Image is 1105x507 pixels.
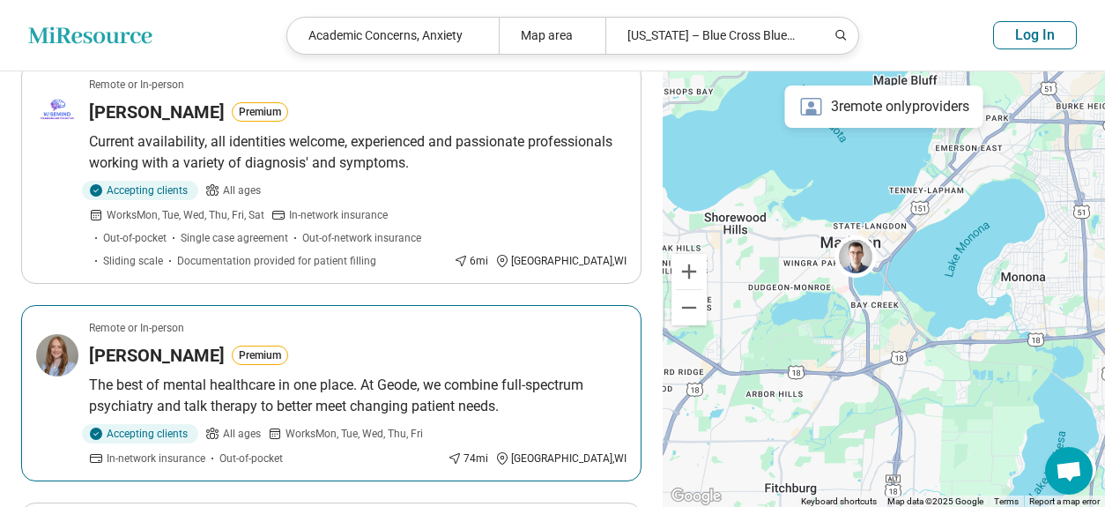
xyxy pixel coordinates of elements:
[89,100,225,124] h3: [PERSON_NAME]
[1045,447,1093,495] div: Open chat
[887,496,983,506] span: Map data ©2025 Google
[89,343,225,368] h3: [PERSON_NAME]
[286,426,423,442] span: Works Mon, Tue, Wed, Thu, Fri
[82,424,198,444] div: Accepting clients
[994,496,1019,506] a: Terms (opens in new tab)
[993,21,1077,49] button: Log In
[232,102,288,122] button: Premium
[103,253,163,269] span: Sliding scale
[181,230,288,246] span: Single case agreement
[499,18,604,54] div: Map area
[107,451,205,466] span: In-network insurance
[89,77,184,93] p: Remote or In-person
[495,253,627,269] div: [GEOGRAPHIC_DATA] , WI
[454,253,488,269] div: 6 mi
[89,320,184,336] p: Remote or In-person
[605,18,817,54] div: [US_STATE] – Blue Cross Blue Shield
[287,18,499,54] div: Academic Concerns, Anxiety
[89,375,627,417] p: The best of mental healthcare in one place. At Geode, we combine full-spectrum psychiatry and tal...
[219,451,283,466] span: Out-of-pocket
[103,230,167,246] span: Out-of-pocket
[495,451,627,466] div: [GEOGRAPHIC_DATA] , WI
[671,290,707,325] button: Zoom out
[448,451,488,466] div: 74 mi
[289,207,388,223] span: In-network insurance
[1029,496,1100,506] a: Report a map error
[223,426,261,442] span: All ages
[107,207,264,223] span: Works Mon, Tue, Wed, Thu, Fri, Sat
[82,181,198,200] div: Accepting clients
[232,346,288,365] button: Premium
[671,254,707,289] button: Zoom in
[302,230,421,246] span: Out-of-network insurance
[89,131,627,174] p: Current availability, all identities welcome, experienced and passionate professionals working wi...
[177,253,376,269] span: Documentation provided for patient filling
[223,183,261,198] span: All ages
[785,86,983,128] div: 3 remote only providers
